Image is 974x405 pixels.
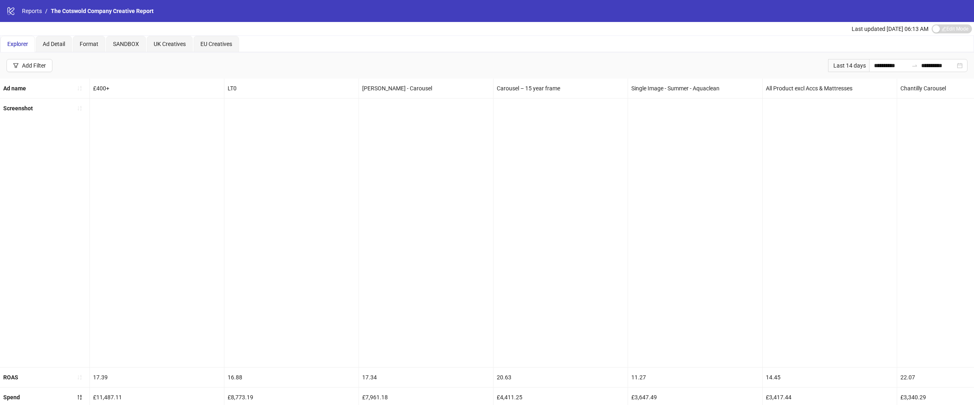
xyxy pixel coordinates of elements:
span: swap-right [911,62,918,69]
span: EU Creatives [200,41,232,47]
div: Add Filter [22,62,46,69]
b: Screenshot [3,105,33,112]
span: The Cotswold Company Creative Report [51,8,154,14]
div: [PERSON_NAME] - Carousel [359,79,493,98]
b: ROAS [3,374,18,381]
span: SANDBOX [113,41,139,47]
div: 17.39 [90,368,224,387]
a: Reports [20,7,43,15]
span: sort-ascending [77,85,83,91]
span: sort-descending [77,394,83,400]
div: Carousel – 15 year frame [494,79,628,98]
div: 16.88 [224,368,359,387]
div: £400+ [90,79,224,98]
span: sort-ascending [77,374,83,380]
div: LT0 [224,79,359,98]
div: 17.34 [359,368,493,387]
span: Last updated [DATE] 06:13 AM [852,26,928,32]
button: Add Filter [7,59,52,72]
div: 11.27 [628,368,762,387]
span: Format [80,41,98,47]
span: sort-ascending [77,105,83,111]
li: / [45,7,48,15]
div: Last 14 days [828,59,869,72]
span: Ad Detail [43,41,65,47]
span: UK Creatives [154,41,186,47]
span: to [911,62,918,69]
b: Ad name [3,85,26,92]
div: 14.45 [763,368,897,387]
span: Explorer [7,41,28,47]
span: filter [13,63,19,68]
div: 20.63 [494,368,628,387]
div: Single Image - Summer - Aquaclean [628,79,762,98]
div: All Product excl Accs & Mattresses [763,79,897,98]
b: Spend [3,394,20,401]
